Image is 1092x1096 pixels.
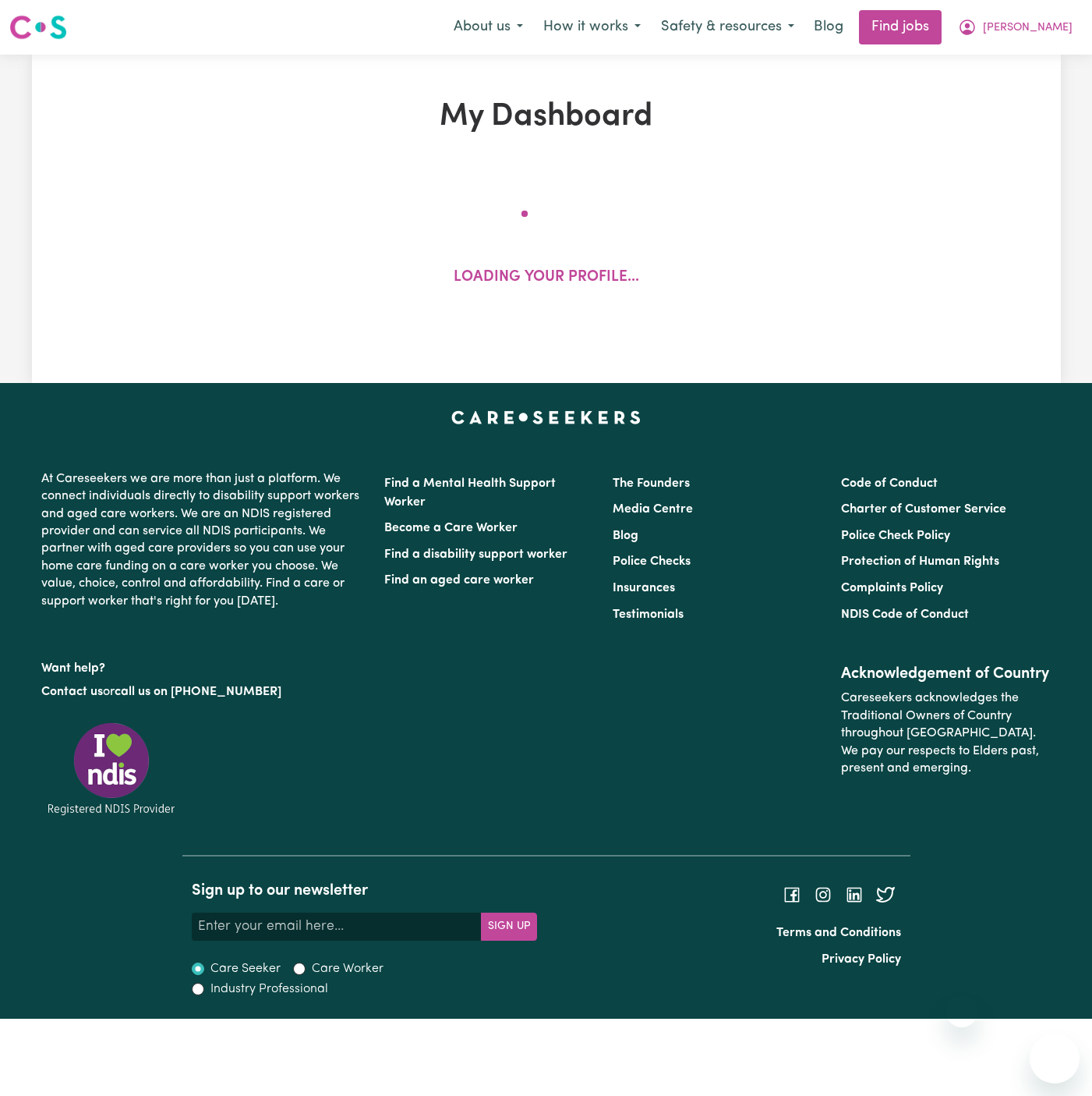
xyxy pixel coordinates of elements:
button: About us [444,11,533,44]
a: Blog [804,10,853,44]
a: Protection of Human Rights [841,555,999,568]
a: call us on [PHONE_NUMBER] [115,686,281,698]
a: Follow Careseekers on Twitter [876,889,895,901]
a: The Founders [613,477,690,490]
p: At Careseekers we are more than just a platform. We connect individuals directly to disability su... [41,464,366,616]
input: Enter your email here... [192,913,482,941]
a: Follow Careseekers on Facebook [783,889,801,901]
a: Complaints Policy [841,582,943,594]
a: Careseekers logo [9,9,67,45]
button: My Account [948,11,1083,44]
p: Want help? [41,654,366,677]
img: Careseekers logo [9,13,67,41]
a: Follow Careseekers on Instagram [814,889,832,901]
label: Industry Professional [210,980,328,998]
p: or [41,677,366,707]
p: Loading your profile... [454,267,639,289]
a: Find jobs [859,10,942,44]
a: Careseekers home page [451,411,641,424]
a: Media Centre [613,503,693,516]
button: Subscribe [481,913,537,941]
p: Careseekers acknowledges the Traditional Owners of Country throughout [GEOGRAPHIC_DATA]. We pay o... [841,683,1051,783]
a: Police Check Policy [841,530,950,542]
a: Charter of Customer Service [841,503,1006,516]
a: Code of Conduct [841,477,938,490]
iframe: Close message [946,996,977,1027]
a: Find an aged care worker [384,574,534,587]
a: Become a Care Worker [384,522,518,534]
span: [PERSON_NAME] [983,20,1073,37]
button: Safety & resources [651,11,804,44]
a: Police Checks [613,555,691,568]
a: Testimonials [613,608,684,621]
label: Care Seeker [210,959,281,978]
button: How it works [533,11,651,44]
a: Blog [613,530,638,542]
label: Care Worker [312,959,383,978]
h2: Acknowledgement of Country [841,665,1051,683]
a: Terms and Conditions [776,927,901,939]
a: Follow Careseekers on LinkedIn [845,889,864,901]
h1: My Dashboard [213,98,880,136]
a: Find a disability support worker [384,548,567,561]
a: Find a Mental Health Support Worker [384,477,556,509]
h2: Sign up to our newsletter [192,881,537,900]
a: Privacy Policy [822,953,901,966]
a: NDIS Code of Conduct [841,608,969,621]
a: Insurances [613,582,675,594]
img: Registered NDIS provider [41,720,182,818]
iframe: Button to launch messaging window [1030,1034,1080,1084]
a: Contact us [41,686,103,698]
